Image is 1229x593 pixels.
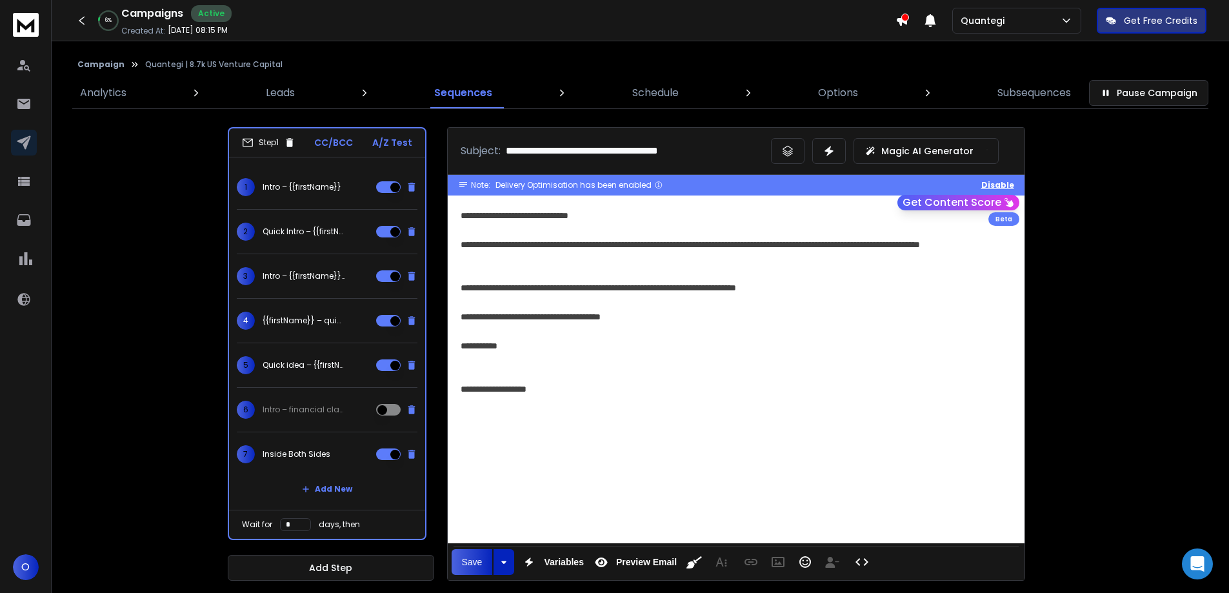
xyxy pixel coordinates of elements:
button: Insert Link (Ctrl+K) [739,549,763,575]
button: Magic AI Generator [854,138,999,164]
a: Sequences [426,77,500,108]
div: Open Intercom Messenger [1182,548,1213,579]
button: Code View [850,549,874,575]
div: Step 1 [242,137,295,148]
button: Get Free Credits [1097,8,1206,34]
a: Options [810,77,866,108]
button: Insert Unsubscribe Link [820,549,844,575]
p: Get Free Credits [1124,14,1197,27]
img: logo [13,13,39,37]
p: Intro – {{firstName}}, quick idea [263,271,345,281]
a: Leads [258,77,303,108]
p: [DATE] 08:15 PM [168,25,228,35]
div: Delivery Optimisation has been enabled [495,180,663,190]
p: Schedule [632,85,679,101]
span: 3 [237,267,255,285]
p: Intro – {{firstName}} [263,182,341,192]
p: CC/BCC [314,136,353,149]
span: 2 [237,223,255,241]
p: Wait for [242,519,272,530]
span: Note: [471,180,490,190]
button: Pause Campaign [1089,80,1208,106]
p: Leads [266,85,295,101]
span: 4 [237,312,255,330]
li: Step1CC/BCCA/Z Test1Intro – {{firstName}}2Quick Intro – {{firstName}}3Intro – {{firstName}}, quic... [228,127,426,540]
button: O [13,554,39,580]
p: Inside Both Sides [263,449,330,459]
button: Add New [292,476,363,502]
button: Variables [517,549,586,575]
p: Intro – financial clarity without the chaos [263,405,345,415]
button: Campaign [77,59,125,70]
span: 6 [237,401,255,419]
button: Save [452,549,493,575]
p: 6 % [105,17,112,25]
p: Options [818,85,858,101]
p: Magic AI Generator [881,145,974,157]
button: Disable [981,180,1014,190]
a: Analytics [72,77,134,108]
span: 1 [237,178,255,196]
p: Quick idea – {{firstName}} [263,360,345,370]
p: Subject: [461,143,501,159]
span: Preview Email [614,557,679,568]
button: Preview Email [589,549,679,575]
div: Active [191,5,232,22]
button: Get Content Score [897,195,1019,210]
p: Subsequences [997,85,1071,101]
p: Quick Intro – {{firstName}} [263,226,345,237]
button: More Text [709,549,734,575]
p: Quantegi [961,14,1010,27]
p: days, then [319,519,360,530]
div: Beta [988,212,1019,226]
button: Insert Image (Ctrl+P) [766,549,790,575]
button: Clean HTML [682,549,706,575]
h1: Campaigns [121,6,183,21]
button: Add Step [228,555,434,581]
span: 7 [237,445,255,463]
p: Analytics [80,85,126,101]
button: Emoticons [793,549,817,575]
a: Subsequences [990,77,1079,108]
p: {{firstName}} – quick portfolio ops win [263,316,345,326]
p: Quantegi | 8.7k US Venture Capital [145,59,283,70]
a: Schedule [624,77,686,108]
p: Sequences [434,85,492,101]
span: 5 [237,356,255,374]
span: Variables [541,557,586,568]
p: Created At: [121,26,165,36]
p: A/Z Test [372,136,412,149]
